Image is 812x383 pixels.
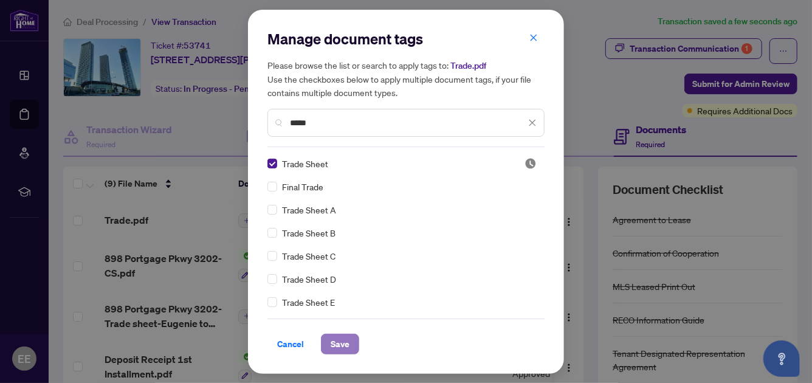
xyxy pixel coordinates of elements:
[267,29,545,49] h2: Manage document tags
[450,60,486,71] span: Trade.pdf
[525,157,537,170] img: status
[529,33,538,42] span: close
[282,226,335,240] span: Trade Sheet B
[528,119,537,127] span: close
[331,334,349,354] span: Save
[282,157,328,170] span: Trade Sheet
[282,203,336,216] span: Trade Sheet A
[321,334,359,354] button: Save
[282,295,335,309] span: Trade Sheet E
[525,157,537,170] span: Pending Review
[282,249,335,263] span: Trade Sheet C
[763,340,800,377] button: Open asap
[282,272,336,286] span: Trade Sheet D
[277,334,304,354] span: Cancel
[282,180,323,193] span: Final Trade
[267,334,314,354] button: Cancel
[267,58,545,99] h5: Please browse the list or search to apply tags to: Use the checkboxes below to apply multiple doc...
